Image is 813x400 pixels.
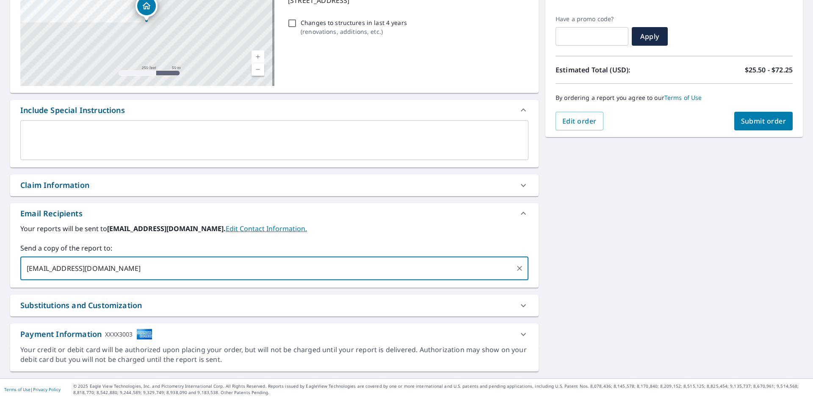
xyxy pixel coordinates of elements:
div: Your credit or debit card will be authorized upon placing your order, but will not be charged unt... [20,345,528,364]
button: Clear [514,262,525,274]
div: Email Recipients [10,203,539,223]
div: Claim Information [10,174,539,196]
div: Email Recipients [20,208,83,219]
p: © 2025 Eagle View Technologies, Inc. and Pictometry International Corp. All Rights Reserved. Repo... [73,383,809,396]
button: Submit order [734,112,793,130]
label: Have a promo code? [556,15,628,23]
button: Apply [632,27,668,46]
div: Payment InformationXXXX3003cardImage [10,323,539,345]
span: Apply [639,32,661,41]
a: Current Level 17, Zoom Out [252,63,264,76]
button: Edit order [556,112,603,130]
div: Include Special Instructions [20,105,125,116]
div: Substitutions and Customization [10,295,539,316]
label: Your reports will be sent to [20,223,528,234]
div: Substitutions and Customization [20,300,142,311]
div: XXXX3003 [105,328,133,340]
div: Claim Information [20,179,89,191]
p: By ordering a report you agree to our [556,94,793,102]
span: Edit order [562,116,597,126]
a: Privacy Policy [33,386,61,392]
div: Payment Information [20,328,152,340]
p: $25.50 - $72.25 [745,65,793,75]
span: Submit order [741,116,786,126]
label: Send a copy of the report to: [20,243,528,253]
div: Include Special Instructions [10,100,539,120]
a: Current Level 17, Zoom In [252,50,264,63]
p: ( renovations, additions, etc. ) [301,27,407,36]
a: Terms of Use [4,386,30,392]
a: Terms of Use [664,94,702,102]
p: Changes to structures in last 4 years [301,18,407,27]
img: cardImage [136,328,152,340]
p: Estimated Total (USD): [556,65,674,75]
a: EditContactInfo [226,224,307,233]
b: [EMAIL_ADDRESS][DOMAIN_NAME]. [107,224,226,233]
p: | [4,387,61,392]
